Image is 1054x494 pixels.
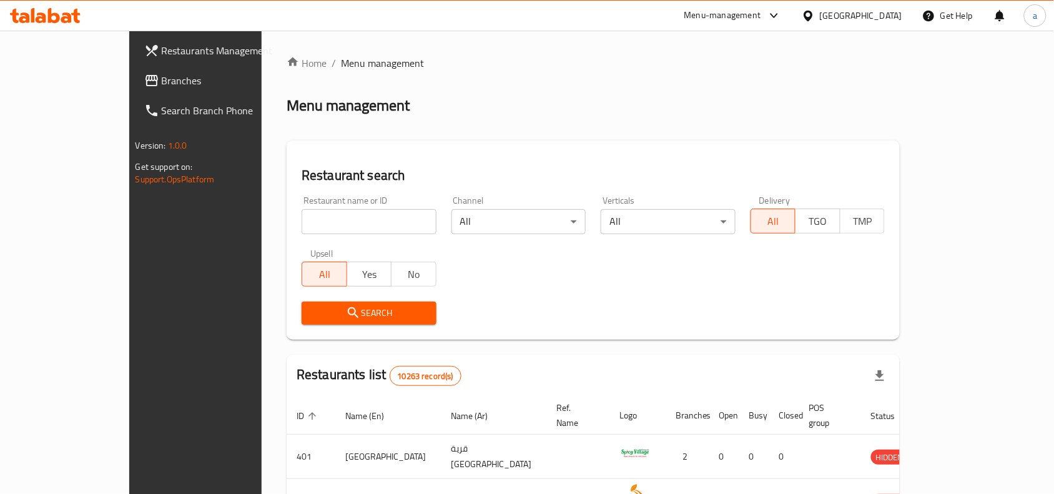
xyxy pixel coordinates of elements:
li: / [332,56,336,71]
div: All [451,209,586,234]
span: TMP [845,212,880,230]
span: Name (En) [345,408,400,423]
th: Branches [666,397,709,435]
td: 0 [769,435,799,479]
h2: Menu management [287,96,410,116]
span: a [1033,9,1037,22]
label: Delivery [759,196,790,205]
button: TMP [840,209,885,234]
th: Logo [609,397,666,435]
h2: Restaurants list [297,365,461,386]
span: All [307,265,342,284]
th: Busy [739,397,769,435]
span: Restaurants Management [162,43,295,58]
span: Get support on: [135,159,193,175]
button: All [302,262,347,287]
span: ID [297,408,320,423]
a: Restaurants Management [134,36,305,66]
span: All [756,212,791,230]
span: 1.0.0 [168,137,187,154]
span: Ref. Name [556,400,594,430]
td: 2 [666,435,709,479]
img: Spicy Village [619,438,651,470]
td: قرية [GEOGRAPHIC_DATA] [441,435,546,479]
button: No [391,262,436,287]
input: Search for restaurant name or ID.. [302,209,436,234]
div: All [601,209,736,234]
button: TGO [795,209,840,234]
span: TGO [800,212,835,230]
span: Version: [135,137,166,154]
button: Yes [347,262,392,287]
td: 0 [709,435,739,479]
span: Branches [162,73,295,88]
span: Search [312,305,426,321]
nav: breadcrumb [287,56,900,71]
span: Status [871,408,912,423]
span: Menu management [341,56,424,71]
a: Home [287,56,327,71]
span: HIDDEN [871,450,909,465]
span: Name (Ar) [451,408,504,423]
th: Open [709,397,739,435]
button: Search [302,302,436,325]
td: 0 [739,435,769,479]
div: Menu-management [684,8,761,23]
a: Support.OpsPlatform [135,171,215,187]
a: Search Branch Phone [134,96,305,126]
div: Total records count [390,366,461,386]
a: Branches [134,66,305,96]
span: 10263 record(s) [390,370,461,382]
label: Upsell [310,249,333,258]
h2: Restaurant search [302,166,885,185]
td: [GEOGRAPHIC_DATA] [335,435,441,479]
span: No [396,265,431,284]
div: [GEOGRAPHIC_DATA] [820,9,902,22]
div: Export file [865,361,895,391]
span: Search Branch Phone [162,103,295,118]
td: 401 [287,435,335,479]
span: Yes [352,265,387,284]
button: All [751,209,796,234]
span: POS group [809,400,846,430]
th: Closed [769,397,799,435]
